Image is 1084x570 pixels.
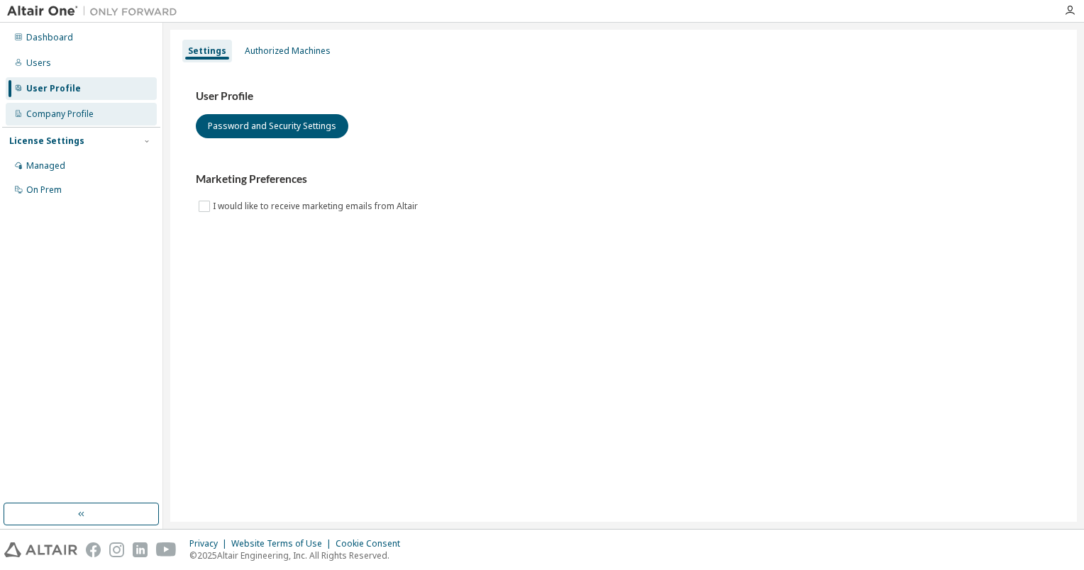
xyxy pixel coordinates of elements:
img: youtube.svg [156,542,177,557]
div: On Prem [26,184,62,196]
div: License Settings [9,135,84,147]
img: instagram.svg [109,542,124,557]
h3: Marketing Preferences [196,172,1051,186]
div: Users [26,57,51,69]
label: I would like to receive marketing emails from Altair [213,198,421,215]
div: Dashboard [26,32,73,43]
div: Settings [188,45,226,57]
img: altair_logo.svg [4,542,77,557]
img: Altair One [7,4,184,18]
div: Company Profile [26,108,94,120]
div: Cookie Consent [336,538,409,549]
img: facebook.svg [86,542,101,557]
div: Website Terms of Use [231,538,336,549]
div: Managed [26,160,65,172]
button: Password and Security Settings [196,114,348,138]
img: linkedin.svg [133,542,148,557]
h3: User Profile [196,89,1051,104]
div: Authorized Machines [245,45,331,57]
div: Privacy [189,538,231,549]
p: © 2025 Altair Engineering, Inc. All Rights Reserved. [189,549,409,561]
div: User Profile [26,83,81,94]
